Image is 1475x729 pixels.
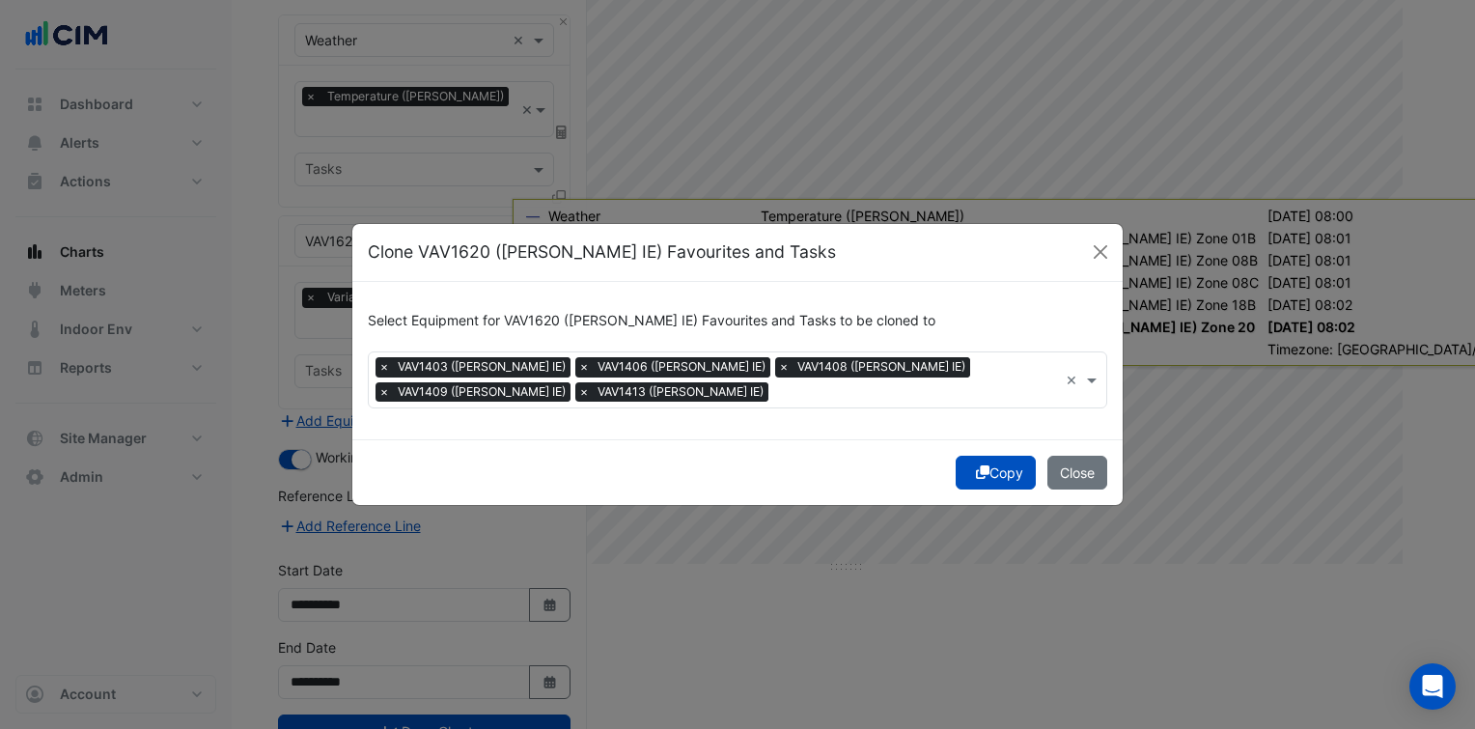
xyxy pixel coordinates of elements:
[393,382,571,402] span: VAV1409 ([PERSON_NAME] IE)
[1409,663,1456,710] div: Open Intercom Messenger
[376,382,393,402] span: ×
[775,357,793,377] span: ×
[1047,456,1107,490] button: Close
[793,357,970,377] span: VAV1408 ([PERSON_NAME] IE)
[1066,370,1082,390] span: Clear
[593,357,770,377] span: VAV1406 ([PERSON_NAME] IE)
[1086,238,1115,266] button: Close
[593,382,768,402] span: VAV1413 ([PERSON_NAME] IE)
[575,357,593,377] span: ×
[393,357,571,377] span: VAV1403 ([PERSON_NAME] IE)
[575,382,593,402] span: ×
[956,456,1036,490] button: Copy
[376,357,393,377] span: ×
[368,313,1107,329] h6: Select Equipment for VAV1620 ([PERSON_NAME] IE) Favourites and Tasks to be cloned to
[368,239,836,265] h5: Clone VAV1620 ([PERSON_NAME] IE) Favourites and Tasks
